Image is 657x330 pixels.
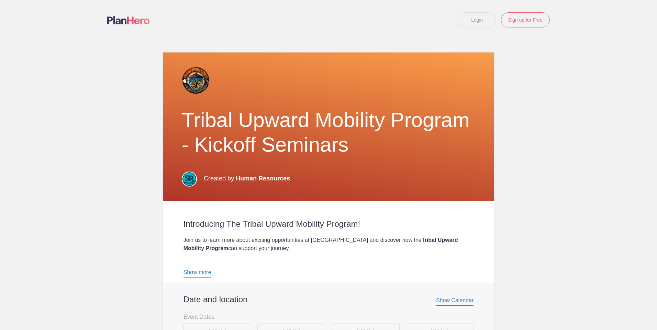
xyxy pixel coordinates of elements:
a: Login [458,12,496,27]
h1: Tribal Upward Mobility Program - Kickoff Seminars [182,108,476,157]
h3: Event Dates [183,311,474,322]
p: Created by [204,171,290,186]
h2: Introducing The Tribal Upward Mobility Program! [183,219,474,229]
a: Show more [183,269,211,278]
div: Join us to learn more about exciting opportunities at [GEOGRAPHIC_DATA] and discover how the can ... [183,236,474,252]
img: Filled in color [182,172,197,187]
h2: Date and location [183,294,474,305]
img: Logo main planhero [107,16,150,24]
strong: Tribal Upward Mobility Program [183,237,458,251]
a: Sign up for Free [501,12,550,27]
img: Tribal logo slider [182,67,209,94]
span: Human Resources [236,175,290,182]
span: Show Calendar [436,297,474,306]
div: 📝 Please be sure to include your when registering. [183,261,474,277]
